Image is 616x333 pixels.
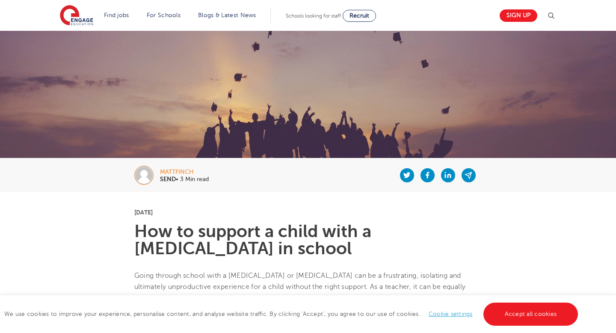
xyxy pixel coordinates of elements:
[160,169,209,175] div: mattfinch
[286,13,341,19] span: Schools looking for staff
[343,10,376,22] a: Recruit
[134,272,474,324] span: Going through school with a [MEDICAL_DATA] or [MEDICAL_DATA] can be a frustrating, isolating and ...
[483,303,578,326] a: Accept all cookies
[160,176,176,182] b: SEND
[104,12,129,18] a: Find jobs
[134,223,482,257] h1: How to support a child with a [MEDICAL_DATA] in school
[198,12,256,18] a: Blogs & Latest News
[429,311,473,317] a: Cookie settings
[60,5,93,27] img: Engage Education
[134,209,482,215] p: [DATE]
[349,12,369,19] span: Recruit
[4,311,580,317] span: We use cookies to improve your experience, personalise content, and analyse website traffic. By c...
[160,176,209,182] p: • 3 Min read
[147,12,181,18] a: For Schools
[500,9,537,22] a: Sign up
